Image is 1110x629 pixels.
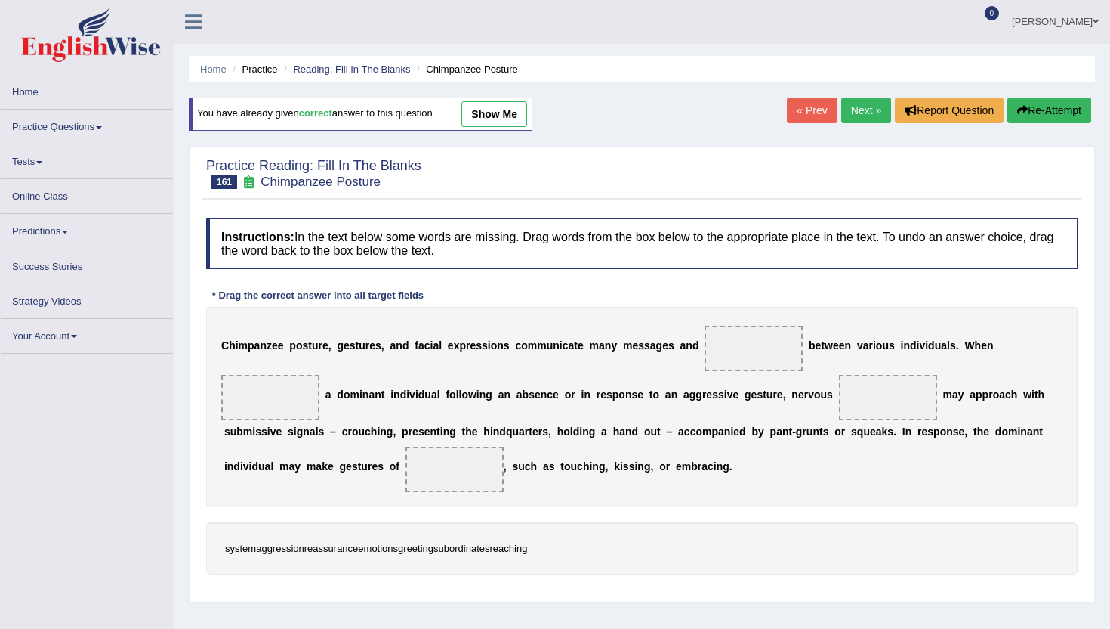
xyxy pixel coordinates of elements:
b: e [637,389,643,401]
b: i [390,389,393,401]
b: a [431,389,437,401]
b: a [863,339,869,352]
b: s [350,339,356,352]
b: l [456,389,459,401]
span: Drop target [839,375,937,420]
span: 161 [211,175,237,189]
b: h [229,339,236,352]
b: e [732,389,738,401]
b: c [515,339,521,352]
b: e [578,339,584,352]
b: o [461,389,468,401]
b: y [958,389,964,401]
b: b [523,389,529,401]
b: e [798,389,804,401]
b: l [439,339,442,352]
b: l [437,389,440,401]
a: Success Stories [1,249,173,279]
b: g [449,426,456,438]
b: p [248,339,254,352]
b: s [302,339,308,352]
small: Chimpanzee Posture [261,175,381,189]
b: o [352,426,359,438]
b: n [479,389,486,401]
b: i [1031,389,1034,401]
b: a [999,389,1005,401]
b: h [975,339,982,352]
li: Practice [229,62,277,76]
span: 0 [985,6,1000,20]
b: e [369,339,375,352]
b: , [381,339,384,352]
b: s [224,426,230,438]
b: d [418,389,425,401]
b: u [935,339,942,352]
b: n [260,339,267,352]
b: s [418,426,424,438]
b: t [462,426,466,438]
b: e [532,426,538,438]
b: o [993,389,1000,401]
b: d [632,426,639,438]
b: s [718,389,724,401]
b: – [666,426,672,438]
b: a [516,389,523,401]
b: n [584,389,590,401]
a: « Prev [787,98,837,123]
b: t [763,389,766,401]
b: l [947,339,950,352]
b: e [276,426,282,438]
b: e [981,339,987,352]
b: C [221,339,229,352]
b: b [809,339,816,352]
b: o [563,426,570,438]
b: f [415,339,418,352]
b: e [662,339,668,352]
a: Tests [1,144,173,174]
b: s [827,389,833,401]
b: g [589,426,596,438]
b: s [757,389,763,401]
b: w [468,389,476,401]
b: n [493,426,500,438]
div: * Drag the correct answer into all target fields [206,288,430,302]
b: n [987,339,994,352]
b: e [472,426,478,438]
b: i [236,339,239,352]
span: Drop target [221,375,319,420]
b: r [318,339,322,352]
b: n [845,339,852,352]
b: i [579,426,582,438]
b: e [632,339,638,352]
b: r [525,426,529,438]
h2: Practice Reading: Fill In The Blanks [206,159,421,189]
b: d [928,339,935,352]
b: f [446,389,449,401]
b: m [350,389,359,401]
b: , [783,389,786,401]
b: n [396,339,402,352]
b: m [239,339,248,352]
b: w [825,339,833,352]
a: show me [461,101,527,127]
b: e [833,339,839,352]
b: s [638,339,644,352]
b: s [950,339,956,352]
b: o [344,389,350,401]
b: u [230,426,237,438]
b: a [970,389,976,401]
b: g [689,389,696,401]
b: e [272,339,278,352]
b: u [512,426,519,438]
b: Instructions: [221,231,294,243]
b: e [322,339,328,352]
b: q [506,426,513,438]
b: i [440,426,443,438]
b: o [296,339,303,352]
b: z [267,339,272,352]
b: i [377,426,380,438]
b: c [424,339,430,352]
b: t [1034,389,1038,401]
b: s [255,426,261,438]
b: v [727,389,733,401]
